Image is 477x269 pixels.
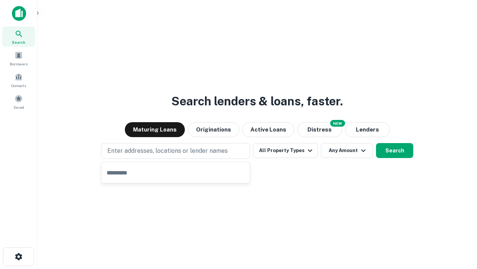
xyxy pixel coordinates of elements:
button: Search [376,143,413,158]
button: Originations [188,122,239,137]
iframe: Chat Widget [440,209,477,245]
span: Saved [13,104,24,110]
p: Enter addresses, locations or lender names [107,146,228,155]
h3: Search lenders & loans, faster. [171,92,343,110]
div: NEW [330,120,345,127]
span: Contacts [11,83,26,89]
img: capitalize-icon.png [12,6,26,21]
a: Borrowers [2,48,35,68]
button: All Property Types [253,143,318,158]
a: Saved [2,92,35,112]
button: Active Loans [242,122,294,137]
a: Contacts [2,70,35,90]
button: Enter addresses, locations or lender names [101,143,250,159]
a: Search [2,27,35,47]
button: Lenders [345,122,390,137]
button: Search distressed loans with lien and other non-mortgage details. [297,122,342,137]
span: Borrowers [10,61,28,67]
button: Any Amount [321,143,373,158]
button: Maturing Loans [125,122,185,137]
span: Search [12,39,25,45]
